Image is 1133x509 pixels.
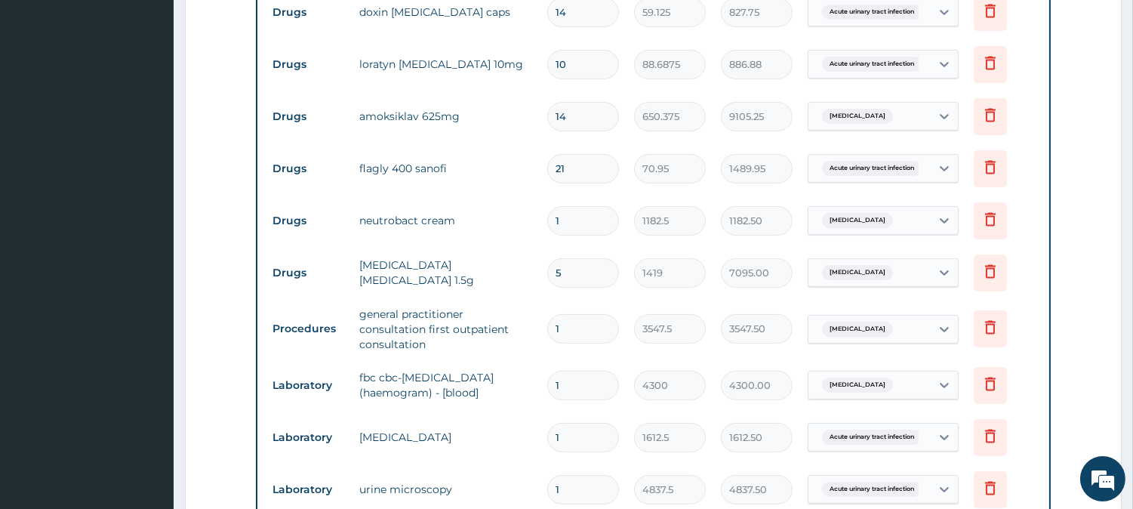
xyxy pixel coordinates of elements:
td: flagly 400 sanofi [352,153,540,184]
td: Drugs [265,155,352,183]
td: Drugs [265,103,352,131]
span: Acute urinary tract infection [822,57,922,72]
span: [MEDICAL_DATA] [822,378,893,393]
span: Acute urinary tract infection [822,5,922,20]
td: Drugs [265,259,352,287]
span: [MEDICAL_DATA] [822,322,893,337]
td: urine microscopy [352,474,540,504]
img: d_794563401_company_1708531726252_794563401 [28,76,61,113]
td: [MEDICAL_DATA] [MEDICAL_DATA] 1.5g [352,250,540,295]
td: Drugs [265,207,352,235]
td: Drugs [265,51,352,79]
span: Acute urinary tract infection [822,482,922,497]
td: Laboratory [265,476,352,504]
td: amoksiklav 625mg [352,101,540,131]
span: [MEDICAL_DATA] [822,213,893,228]
td: [MEDICAL_DATA] [352,422,540,452]
div: Minimize live chat window [248,8,284,44]
td: general practitioner consultation first outpatient consultation [352,299,540,359]
td: loratyn [MEDICAL_DATA] 10mg [352,49,540,79]
td: Laboratory [265,424,352,452]
td: fbc cbc-[MEDICAL_DATA] (haemogram) - [blood] [352,362,540,408]
span: [MEDICAL_DATA] [822,265,893,280]
div: Chat with us now [79,85,254,104]
span: Acute urinary tract infection [822,161,922,176]
span: Acute urinary tract infection [822,430,922,445]
span: [MEDICAL_DATA] [822,109,893,124]
td: Procedures [265,315,352,343]
td: neutrobact cream [352,205,540,236]
span: We're online! [88,156,208,309]
textarea: Type your message and hit 'Enter' [8,344,288,397]
td: Laboratory [265,372,352,399]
